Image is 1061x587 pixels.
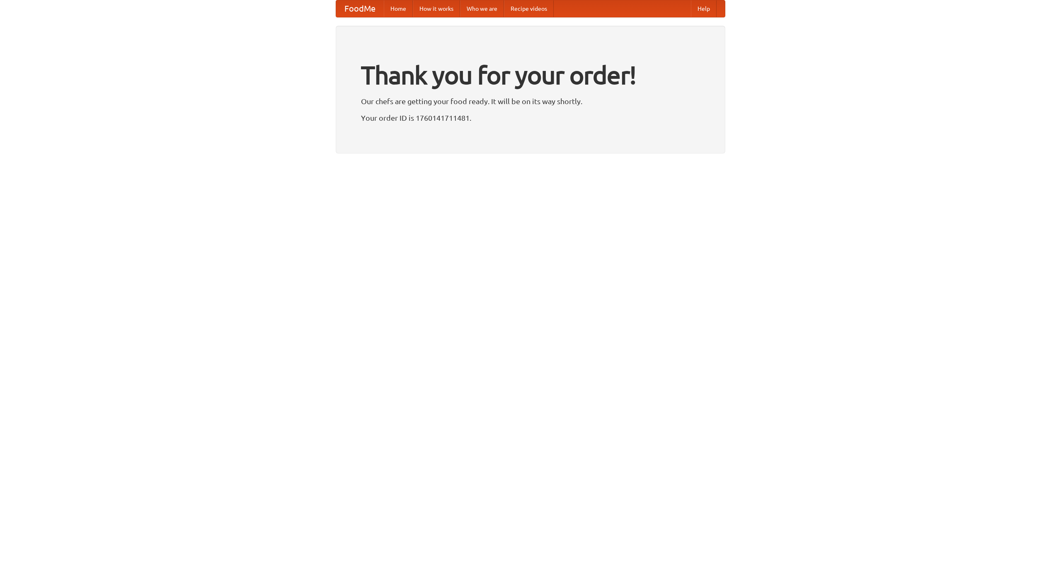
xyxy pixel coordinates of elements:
a: How it works [413,0,460,17]
p: Your order ID is 1760141711481. [361,112,700,124]
a: Help [691,0,717,17]
a: Who we are [460,0,504,17]
h1: Thank you for your order! [361,55,700,95]
a: FoodMe [336,0,384,17]
a: Recipe videos [504,0,554,17]
a: Home [384,0,413,17]
p: Our chefs are getting your food ready. It will be on its way shortly. [361,95,700,107]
